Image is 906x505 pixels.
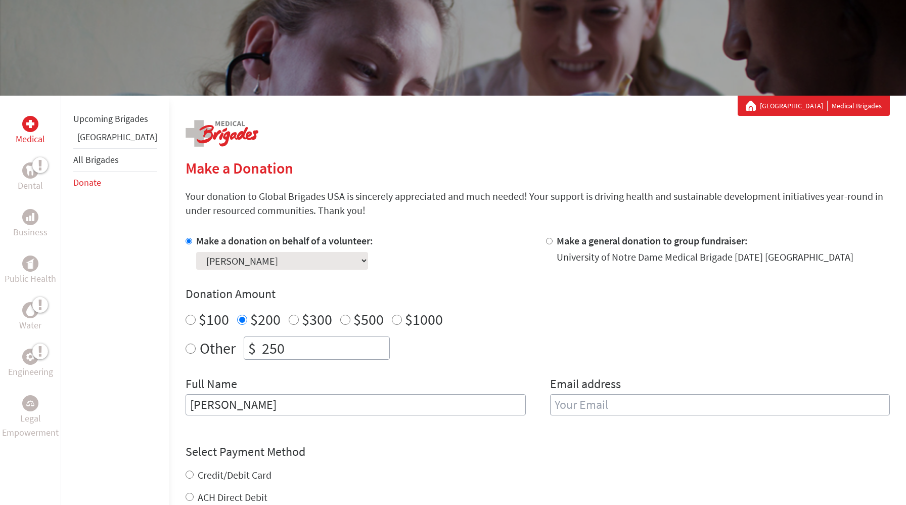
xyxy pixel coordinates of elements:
h2: Make a Donation [186,159,890,177]
img: Public Health [26,259,34,269]
img: logo-medical.png [186,120,258,147]
div: Medical Brigades [746,101,882,111]
div: Public Health [22,256,38,272]
a: EngineeringEngineering [8,349,53,379]
a: Donate [73,177,101,188]
label: $500 [353,310,384,329]
p: Legal Empowerment [2,411,59,440]
li: Donate [73,172,157,194]
div: Water [22,302,38,318]
a: WaterWater [19,302,41,332]
img: Legal Empowerment [26,400,34,406]
a: DentalDental [18,162,43,193]
label: $200 [250,310,281,329]
div: $ [244,337,260,359]
li: Panama [73,130,157,148]
p: Engineering [8,365,53,379]
label: $1000 [405,310,443,329]
h4: Select Payment Method [186,444,890,460]
label: Credit/Debit Card [198,469,271,481]
label: $300 [302,310,332,329]
a: Upcoming Brigades [73,113,148,124]
p: Water [19,318,41,332]
label: Make a donation on behalf of a volunteer: [196,234,373,247]
a: Public HealthPublic Health [5,256,56,286]
div: University of Notre Dame Medical Brigade [DATE] [GEOGRAPHIC_DATA] [557,250,853,264]
div: Dental [22,162,38,179]
input: Enter Full Name [186,394,526,415]
img: Business [26,213,34,221]
img: Medical [26,120,34,128]
li: Upcoming Brigades [73,108,157,130]
p: Business [13,225,48,239]
img: Engineering [26,353,34,361]
a: Legal EmpowermentLegal Empowerment [2,395,59,440]
input: Your Email [550,394,890,415]
p: Your donation to Global Brigades USA is sincerely appreciated and much needed! Your support is dr... [186,189,890,218]
a: BusinessBusiness [13,209,48,239]
a: [GEOGRAPHIC_DATA] [77,131,157,143]
img: Water [26,304,34,316]
p: Medical [16,132,45,146]
p: Public Health [5,272,56,286]
p: Dental [18,179,43,193]
label: ACH Direct Debit [198,491,267,503]
label: Email address [550,376,621,394]
a: MedicalMedical [16,116,45,146]
h4: Donation Amount [186,286,890,302]
div: Legal Empowerment [22,395,38,411]
div: Business [22,209,38,225]
a: All Brigades [73,154,119,165]
li: All Brigades [73,148,157,172]
label: Make a general donation to group fundraiser: [557,234,748,247]
img: Dental [26,165,34,175]
label: Full Name [186,376,237,394]
input: Enter Amount [260,337,389,359]
label: $100 [199,310,229,329]
div: Engineering [22,349,38,365]
label: Other [200,336,236,360]
a: [GEOGRAPHIC_DATA] [760,101,828,111]
div: Medical [22,116,38,132]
